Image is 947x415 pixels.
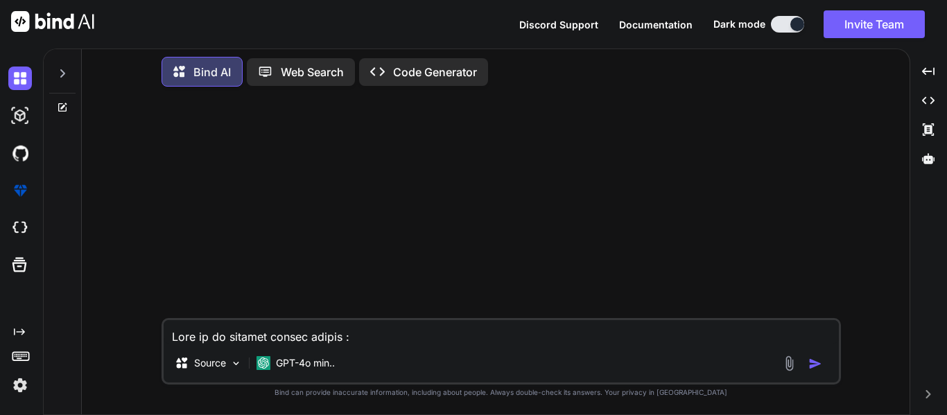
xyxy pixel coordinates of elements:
img: darkChat [8,67,32,90]
img: icon [808,357,822,371]
img: cloudideIcon [8,216,32,240]
img: githubDark [8,141,32,165]
img: attachment [781,355,797,371]
img: premium [8,179,32,202]
img: Bind AI [11,11,94,32]
p: Source [194,356,226,370]
img: darkAi-studio [8,104,32,127]
p: Bind can provide inaccurate information, including about people. Always double-check its answers.... [162,387,841,398]
span: Dark mode [713,17,765,31]
p: Web Search [281,64,344,80]
p: Code Generator [393,64,477,80]
p: GPT-4o min.. [276,356,335,370]
button: Discord Support [519,17,598,32]
span: Documentation [619,19,693,30]
img: Pick Models [230,357,242,369]
p: Bind AI [193,64,231,80]
span: Discord Support [519,19,598,30]
button: Documentation [619,17,693,32]
img: GPT-4o mini [257,356,270,370]
button: Invite Team [824,10,925,38]
img: settings [8,373,32,397]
